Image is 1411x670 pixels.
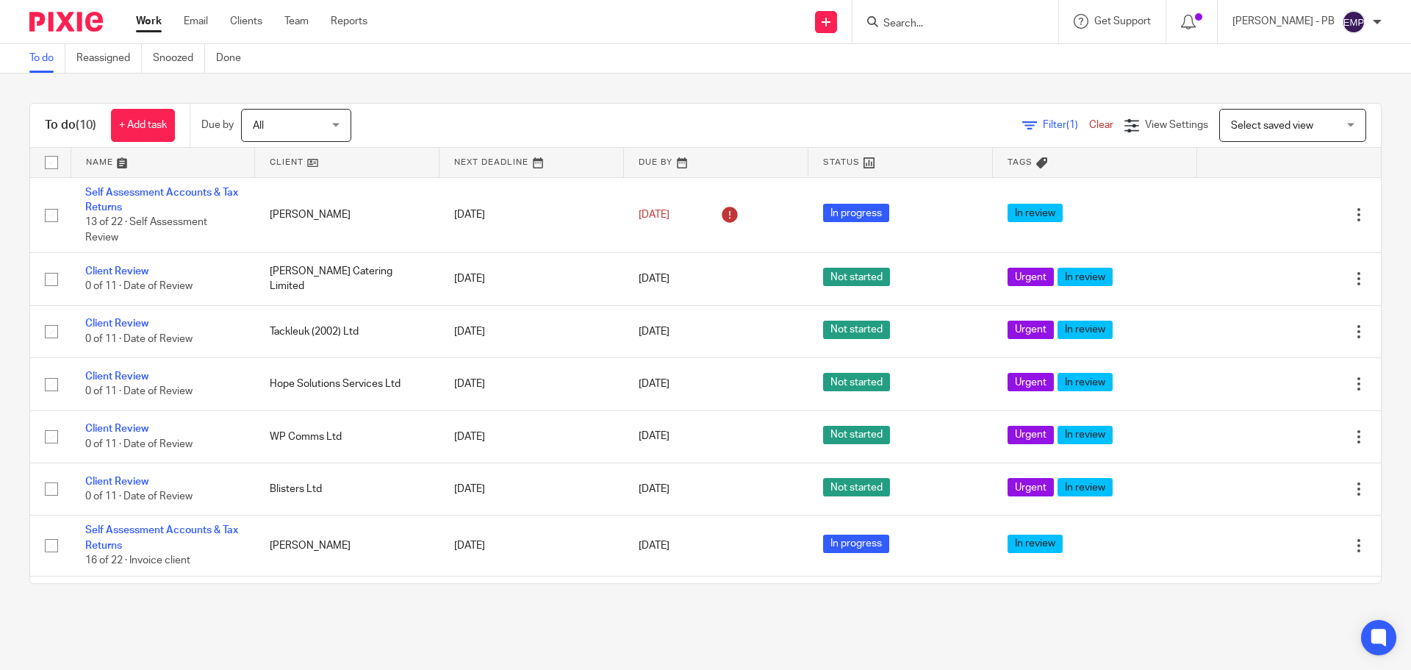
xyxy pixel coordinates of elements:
[639,484,669,494] span: [DATE]
[882,18,1014,31] input: Search
[85,477,148,487] a: Client Review
[439,305,624,357] td: [DATE]
[439,253,624,305] td: [DATE]
[255,576,439,636] td: [PERSON_NAME]
[76,119,96,131] span: (10)
[201,118,234,132] p: Due by
[823,268,890,286] span: Not started
[1008,373,1054,391] span: Urgent
[639,327,669,337] span: [DATE]
[1008,426,1054,444] span: Urgent
[85,217,207,243] span: 13 of 22 · Self Assessment Review
[1066,120,1078,130] span: (1)
[639,541,669,551] span: [DATE]
[823,373,890,391] span: Not started
[111,109,175,142] a: + Add task
[85,266,148,277] a: Client Review
[29,44,65,73] a: To do
[255,305,439,357] td: Tackleuk (2002) Ltd
[255,358,439,410] td: Hope Solutions Services Ltd
[85,334,193,344] span: 0 of 11 · Date of Review
[85,439,193,449] span: 0 of 11 · Date of Review
[85,525,238,550] a: Self Assessment Accounts & Tax Returns
[1043,120,1089,130] span: Filter
[1058,321,1113,339] span: In review
[1058,478,1113,496] span: In review
[255,177,439,253] td: [PERSON_NAME]
[823,535,889,553] span: In progress
[639,210,669,220] span: [DATE]
[216,44,252,73] a: Done
[1058,426,1113,444] span: In review
[1008,478,1054,496] span: Urgent
[153,44,205,73] a: Snoozed
[439,410,624,463] td: [DATE]
[255,516,439,576] td: [PERSON_NAME]
[1008,535,1063,553] span: In review
[284,14,309,29] a: Team
[331,14,367,29] a: Reports
[823,321,890,339] span: Not started
[85,188,238,213] a: Self Assessment Accounts & Tax Returns
[85,371,148,382] a: Client Review
[639,274,669,284] span: [DATE]
[85,386,193,396] span: 0 of 11 · Date of Review
[255,463,439,515] td: Blisters Ltd
[439,463,624,515] td: [DATE]
[1008,158,1033,166] span: Tags
[29,12,103,32] img: Pixie
[439,358,624,410] td: [DATE]
[255,253,439,305] td: [PERSON_NAME] Catering Limited
[85,318,148,329] a: Client Review
[230,14,262,29] a: Clients
[1094,16,1151,26] span: Get Support
[1145,120,1208,130] span: View Settings
[823,478,890,496] span: Not started
[85,555,190,566] span: 16 of 22 · Invoice client
[1008,321,1054,339] span: Urgent
[1231,121,1313,131] span: Select saved view
[439,576,624,636] td: [DATE]
[1008,204,1063,222] span: In review
[639,379,669,389] span: [DATE]
[439,516,624,576] td: [DATE]
[439,177,624,253] td: [DATE]
[823,426,890,444] span: Not started
[823,204,889,222] span: In progress
[253,121,264,131] span: All
[1342,10,1365,34] img: svg%3E
[45,118,96,133] h1: To do
[85,491,193,502] span: 0 of 11 · Date of Review
[136,14,162,29] a: Work
[1232,14,1335,29] p: [PERSON_NAME] - PB
[76,44,142,73] a: Reassigned
[1058,373,1113,391] span: In review
[639,432,669,442] span: [DATE]
[85,424,148,434] a: Client Review
[85,282,193,292] span: 0 of 11 · Date of Review
[1008,268,1054,286] span: Urgent
[255,410,439,463] td: WP Comms Ltd
[1089,120,1113,130] a: Clear
[1058,268,1113,286] span: In review
[184,14,208,29] a: Email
